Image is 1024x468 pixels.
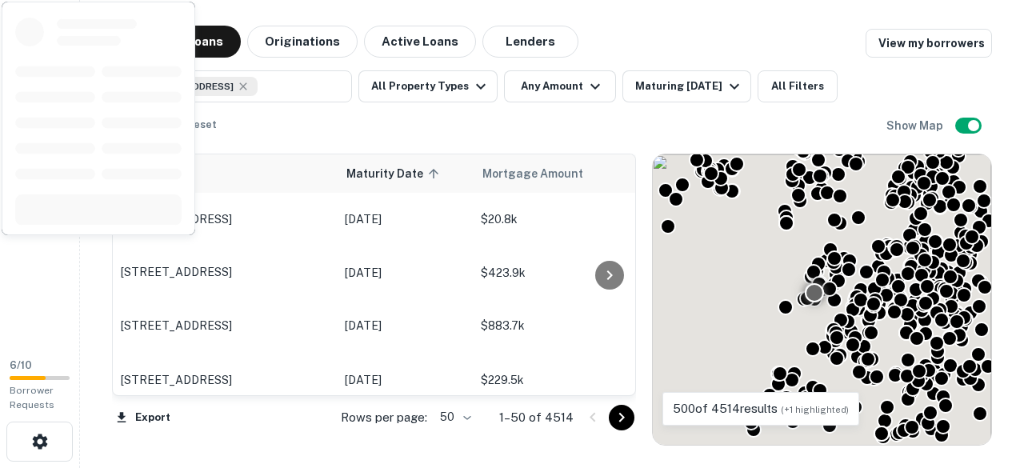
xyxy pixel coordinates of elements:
[358,70,498,102] button: All Property Types
[482,164,604,183] span: Mortgage Amount
[886,117,946,134] h6: Show Map
[481,317,641,334] p: $883.7k
[504,70,616,102] button: Any Amount
[345,264,465,282] p: [DATE]
[481,210,641,228] p: $20.8k
[481,264,641,282] p: $423.9k
[345,371,465,389] p: [DATE]
[121,318,329,333] p: [STREET_ADDRESS]
[341,408,427,427] p: Rows per page:
[944,340,1024,417] iframe: Chat Widget
[345,210,465,228] p: [DATE]
[346,164,444,183] span: Maturity Date
[121,265,329,279] p: [STREET_ADDRESS]
[176,109,227,141] button: Reset
[481,371,641,389] p: $229.5k
[112,406,174,430] button: Export
[434,406,474,429] div: 50
[482,26,578,58] button: Lenders
[673,399,849,418] p: 500 of 4514 results
[473,154,649,193] th: Mortgage Amount
[10,385,54,410] span: Borrower Requests
[609,405,634,430] button: Go to next page
[364,26,476,58] button: Active Loans
[121,212,329,226] p: [STREET_ADDRESS]
[10,359,32,371] span: 6 / 10
[781,405,849,414] span: (+1 highlighted)
[866,29,992,58] a: View my borrowers
[622,70,751,102] button: Maturing [DATE]
[345,317,465,334] p: [DATE]
[113,154,337,193] th: Location
[247,26,358,58] button: Originations
[653,154,991,445] div: 0 0
[499,408,574,427] p: 1–50 of 4514
[635,77,744,96] div: Maturing [DATE]
[121,373,329,387] p: [STREET_ADDRESS]
[337,154,473,193] th: Maturity Date
[758,70,838,102] button: All Filters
